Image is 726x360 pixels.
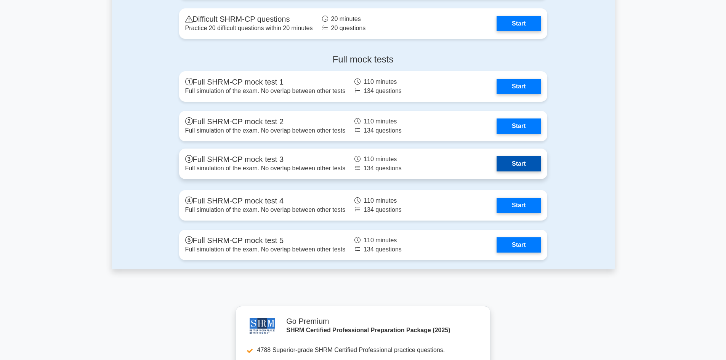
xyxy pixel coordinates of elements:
[497,16,541,31] a: Start
[497,156,541,171] a: Start
[497,118,541,134] a: Start
[179,54,547,65] h4: Full mock tests
[497,79,541,94] a: Start
[497,237,541,253] a: Start
[497,198,541,213] a: Start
